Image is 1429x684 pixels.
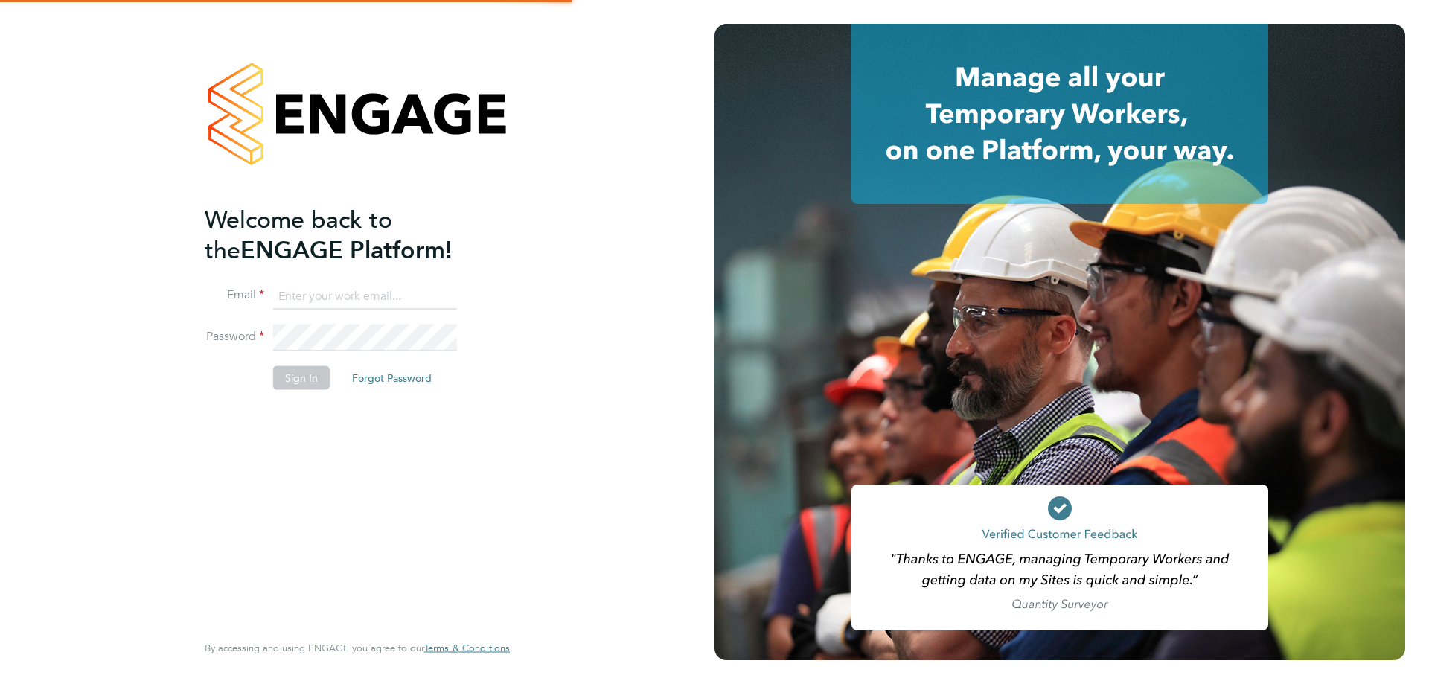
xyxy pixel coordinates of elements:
label: Password [205,329,264,345]
label: Email [205,287,264,303]
h2: ENGAGE Platform! [205,204,495,265]
input: Enter your work email... [273,283,457,310]
a: Terms & Conditions [424,642,510,654]
span: Welcome back to the [205,205,392,264]
button: Sign In [273,366,330,390]
button: Forgot Password [340,366,444,390]
span: By accessing and using ENGAGE you agree to our [205,642,510,654]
